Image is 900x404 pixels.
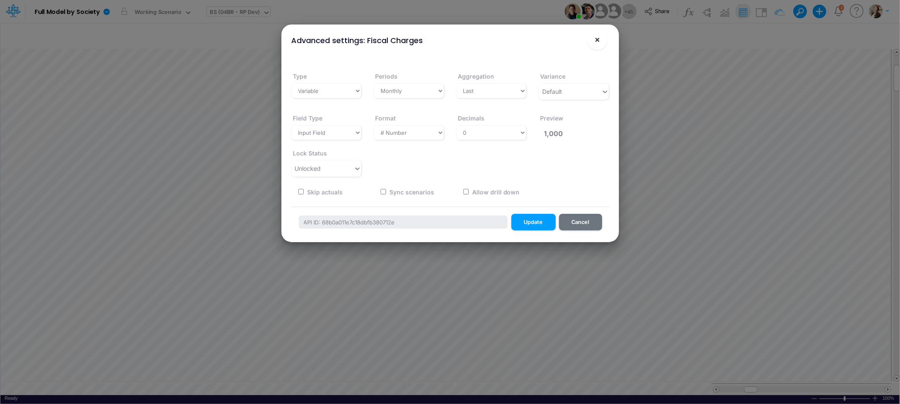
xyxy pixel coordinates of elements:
[457,111,484,126] label: Decimals
[457,69,494,84] label: Aggregation
[306,188,343,197] label: Skip actuals
[542,88,562,95] span: Default
[374,69,397,84] label: Periods
[292,146,327,161] label: Lock Status
[295,165,321,172] span: Unlocked
[374,111,396,126] label: Format
[292,111,322,126] label: Field Type
[595,34,600,44] span: ×
[388,188,434,197] label: Sync scenarios
[587,30,608,50] button: Close
[511,214,556,230] button: Update
[542,87,562,96] div: Default
[539,111,563,126] label: Preview
[292,69,307,84] label: Type
[295,164,321,173] div: Unlocked
[539,69,565,84] label: Variance
[559,214,602,230] button: Cancel
[471,188,520,197] label: Allow drill down
[292,35,423,46] div: Advanced settings: Fiscal Charges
